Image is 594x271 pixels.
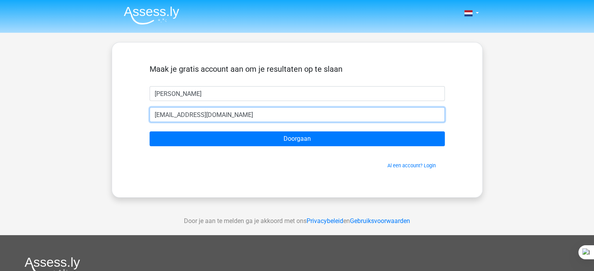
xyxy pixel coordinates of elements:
img: Assessly [124,6,179,25]
input: Email [150,107,445,122]
input: Doorgaan [150,131,445,146]
h5: Maak je gratis account aan om je resultaten op te slaan [150,64,445,74]
input: Voornaam [150,86,445,101]
a: Privacybeleid [307,217,343,225]
a: Gebruiksvoorwaarden [350,217,410,225]
a: Al een account? Login [387,163,436,168]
